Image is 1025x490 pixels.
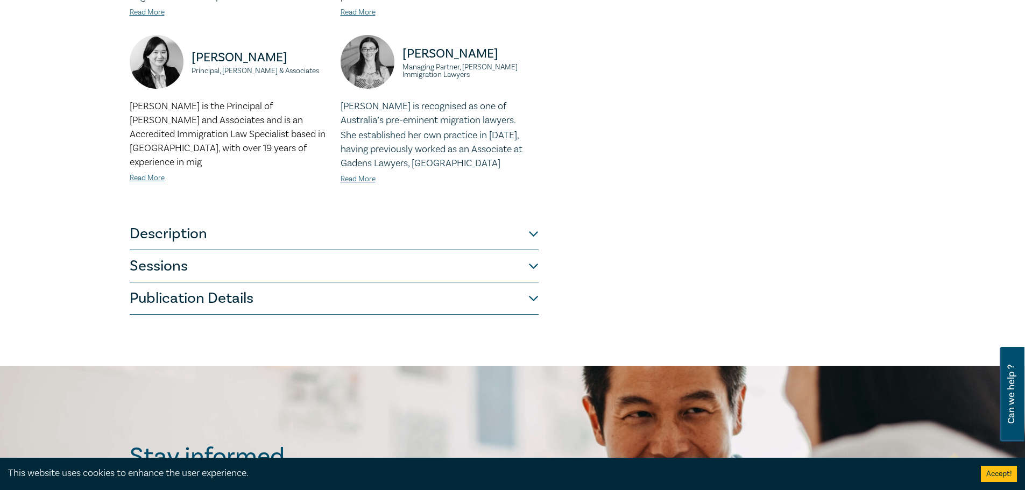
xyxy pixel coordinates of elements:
a: Read More [130,8,165,17]
button: Accept cookies [981,466,1017,482]
p: She established her own practice in [DATE], having previously worked as an Associate at Gadens La... [341,129,539,171]
p: [PERSON_NAME] [192,49,328,66]
span: Can we help ? [1006,353,1016,435]
span: [PERSON_NAME] is the Principal of [PERSON_NAME] and Associates and is an Accredited Immigration L... [130,100,326,168]
small: Managing Partner, [PERSON_NAME] Immigration Lawyers [402,63,539,79]
p: [PERSON_NAME] is recognised as one of Australia’s pre-eminent migration lawyers. [341,100,539,127]
div: This website uses cookies to enhance the user experience. [8,466,965,480]
a: Read More [130,173,165,183]
button: Publication Details [130,282,539,315]
button: Sessions [130,250,539,282]
img: https://s3.ap-southeast-2.amazonaws.com/leo-cussen-store-production-content/Contacts/Carina%20For... [341,35,394,89]
p: [PERSON_NAME] [402,45,539,62]
h2: Stay informed. [130,443,384,471]
a: Read More [341,8,376,17]
button: Description [130,218,539,250]
a: Read More [341,174,376,184]
small: Principal, [PERSON_NAME] & Associates [192,67,328,75]
img: https://s3.ap-southeast-2.amazonaws.com/leo-cussen-store-production-content/Contacts/Lena%20Hung/... [130,35,183,89]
